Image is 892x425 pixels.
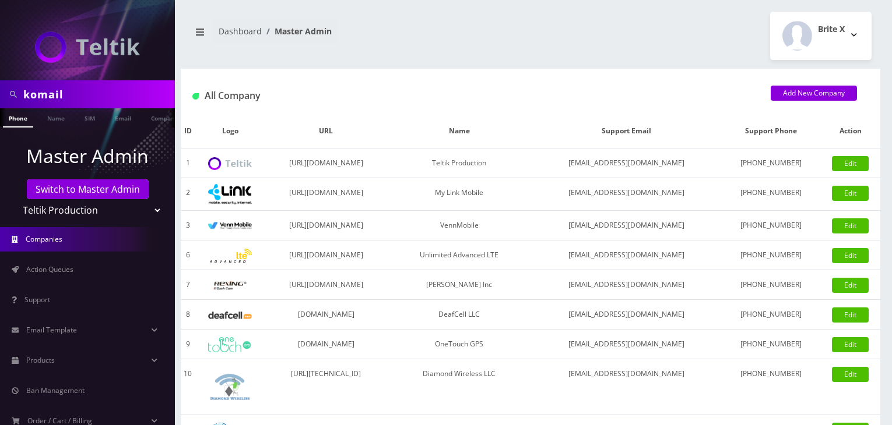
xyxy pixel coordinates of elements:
td: VennMobile [387,211,532,240]
td: [EMAIL_ADDRESS][DOMAIN_NAME] [532,148,721,178]
td: DeafCell LLC [387,300,532,330]
a: Edit [832,248,869,263]
th: Support Phone [721,114,821,148]
td: [EMAIL_ADDRESS][DOMAIN_NAME] [532,300,721,330]
td: [PHONE_NUMBER] [721,270,821,300]
h1: All Company [192,90,753,101]
td: [EMAIL_ADDRESS][DOMAIN_NAME] [532,359,721,415]
span: Email Template [26,325,77,335]
span: Support [24,295,50,304]
img: Unlimited Advanced LTE [208,249,252,263]
a: Add New Company [771,86,857,101]
span: Products [26,355,55,365]
td: 2 [181,178,195,211]
img: All Company [192,93,199,100]
td: Teltik Production [387,148,532,178]
td: [PHONE_NUMBER] [721,359,821,415]
button: Brite X [770,12,872,60]
th: Name [387,114,532,148]
img: Diamond Wireless LLC [208,365,252,409]
h2: Brite X [818,24,845,34]
img: Teltik Production [35,31,140,63]
img: Rexing Inc [208,280,252,291]
nav: breadcrumb [189,19,522,52]
td: [EMAIL_ADDRESS][DOMAIN_NAME] [532,178,721,211]
td: My Link Mobile [387,178,532,211]
td: [EMAIL_ADDRESS][DOMAIN_NAME] [532,330,721,359]
td: [PERSON_NAME] Inc [387,270,532,300]
img: Teltik Production [208,157,252,171]
span: Ban Management [26,385,85,395]
td: 10 [181,359,195,415]
td: [URL][DOMAIN_NAME] [266,211,387,240]
td: 6 [181,240,195,270]
img: OneTouch GPS [208,337,252,352]
td: [URL][DOMAIN_NAME] [266,178,387,211]
th: Logo [195,114,266,148]
td: 9 [181,330,195,359]
td: [URL][TECHNICAL_ID] [266,359,387,415]
a: Edit [832,367,869,382]
td: OneTouch GPS [387,330,532,359]
td: [EMAIL_ADDRESS][DOMAIN_NAME] [532,211,721,240]
td: [DOMAIN_NAME] [266,300,387,330]
th: ID [181,114,195,148]
th: URL [266,114,387,148]
td: [URL][DOMAIN_NAME] [266,148,387,178]
td: 8 [181,300,195,330]
td: [PHONE_NUMBER] [721,178,821,211]
a: Phone [3,108,33,127]
td: [PHONE_NUMBER] [721,148,821,178]
td: Unlimited Advanced LTE [387,240,532,270]
span: Action Queues [26,264,73,274]
a: Email [109,108,137,126]
td: [PHONE_NUMBER] [721,240,821,270]
img: DeafCell LLC [208,311,252,319]
a: Edit [832,337,869,352]
a: SIM [79,108,101,126]
a: Edit [832,218,869,233]
td: 1 [181,148,195,178]
input: Search in Company [23,83,172,105]
a: Company [145,108,184,126]
td: [PHONE_NUMBER] [721,211,821,240]
a: Switch to Master Admin [27,179,149,199]
td: [EMAIL_ADDRESS][DOMAIN_NAME] [532,270,721,300]
a: Edit [832,307,869,323]
td: 7 [181,270,195,300]
td: 3 [181,211,195,240]
td: [DOMAIN_NAME] [266,330,387,359]
a: Dashboard [219,26,262,37]
td: [EMAIL_ADDRESS][DOMAIN_NAME] [532,240,721,270]
span: Companies [26,234,62,244]
td: [PHONE_NUMBER] [721,330,821,359]
a: Edit [832,186,869,201]
li: Master Admin [262,25,332,37]
th: Support Email [532,114,721,148]
td: [URL][DOMAIN_NAME] [266,270,387,300]
td: [PHONE_NUMBER] [721,300,821,330]
td: [URL][DOMAIN_NAME] [266,240,387,270]
td: Diamond Wireless LLC [387,359,532,415]
a: Edit [832,278,869,293]
a: Edit [832,156,869,171]
img: My Link Mobile [208,184,252,204]
img: VennMobile [208,222,252,230]
th: Action [820,114,880,148]
a: Name [41,108,71,126]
